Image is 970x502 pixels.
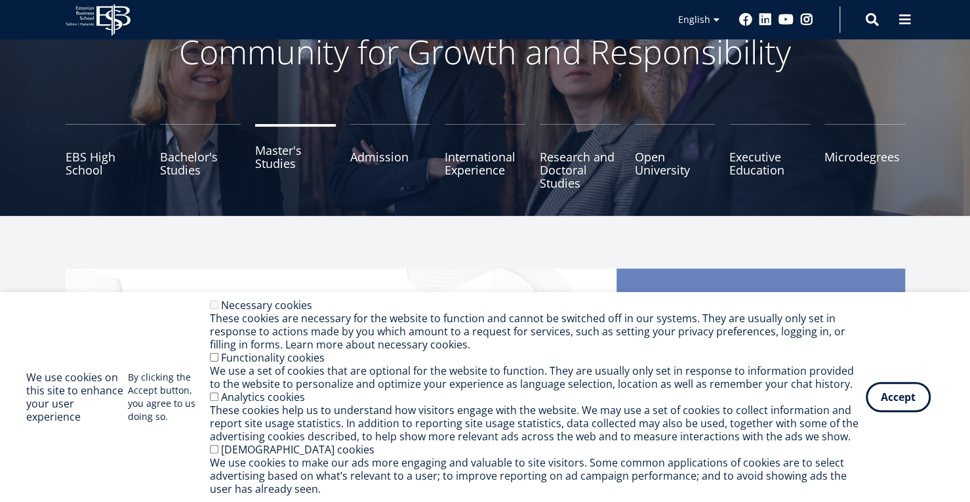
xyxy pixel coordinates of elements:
[540,124,620,190] a: Research and Doctoral Studies
[759,13,772,26] a: Linkedin
[160,124,241,190] a: Bachelor's Studies
[866,382,931,412] button: Accept
[26,371,128,423] h2: We use cookies on this site to enhance your user experience
[221,298,312,312] label: Necessary cookies
[824,124,905,190] a: Microdegrees
[221,442,374,457] label: [DEMOGRAPHIC_DATA] cookies
[800,13,813,26] a: Instagram
[350,124,431,190] a: Admission
[128,371,210,423] p: By clicking the Accept button, you agree to us doing so.
[739,13,752,26] a: Facebook
[221,350,325,365] label: Functionality cookies
[138,32,833,72] p: Community for Growth and Responsibility
[635,124,716,190] a: Open University
[210,312,866,351] div: These cookies are necessary for the website to function and cannot be switched off in our systems...
[210,456,866,495] div: We use cookies to make our ads more engaging and valuable to site visitors. Some common applicati...
[210,404,866,443] div: These cookies help us to understand how visitors engage with the website. We may use a set of coo...
[729,124,810,190] a: Executive Education
[66,124,146,190] a: EBS High School
[255,124,336,190] a: Master's Studies
[778,13,794,26] a: Youtube
[445,124,525,190] a: International Experience
[221,390,305,404] label: Analytics cookies
[210,364,866,390] div: We use a set of cookies that are optional for the website to function. They are usually only set ...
